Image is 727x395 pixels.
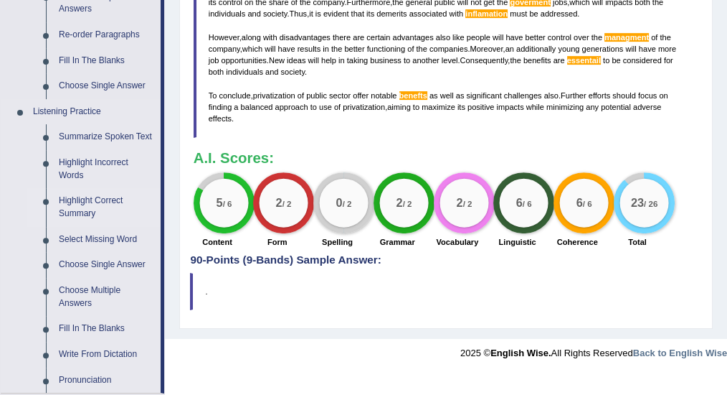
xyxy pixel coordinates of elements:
span: positive [467,103,494,111]
a: Pronunciation [52,368,161,394]
span: efforts [589,91,611,100]
div: 2025 © All Rights Reserved [460,339,727,360]
big: 2 [396,196,402,209]
span: company [209,45,240,53]
span: Possible spelling mistake found. (did you mean: management) [604,33,649,42]
big: 6 [576,196,582,209]
span: which [242,45,262,53]
span: like [452,33,465,42]
a: Highlight Correct Summary [52,188,161,226]
span: for [664,56,673,65]
span: will [625,45,636,53]
span: level [442,56,458,65]
span: and [265,68,278,76]
a: Summarize Spoken Text [52,124,161,150]
span: aiming [387,103,411,111]
span: the [331,45,342,53]
span: well [440,91,454,100]
big: 23 [630,196,643,209]
span: have [505,33,523,42]
label: Total [628,236,647,248]
span: of [407,45,414,53]
span: it [309,9,313,18]
small: / 6 [523,199,532,208]
span: of [334,103,341,111]
label: Spelling [322,236,353,248]
big: 6 [516,196,523,209]
b: A.I. Scores: [194,150,274,166]
small: / 2 [462,199,472,208]
small: / 2 [402,199,412,208]
span: results [298,45,321,53]
span: be [612,56,620,65]
span: considered [623,56,662,65]
span: the [510,56,521,65]
span: maximize [422,103,455,111]
span: job [209,56,219,65]
span: the [416,45,427,53]
span: be [529,9,538,18]
span: New [269,56,285,65]
span: evident [323,9,349,18]
span: an [505,45,514,53]
label: Linguistic [498,236,536,248]
span: another [412,56,439,65]
span: minimizing [546,103,584,111]
span: the [591,33,602,42]
a: Listening Practice [27,99,161,125]
span: any [586,103,599,111]
span: sector [329,91,351,100]
blockquote: . [190,273,701,310]
span: control [548,33,571,42]
span: public [306,91,327,100]
span: challenges [504,91,542,100]
span: generations [581,45,623,53]
span: finding [209,103,232,111]
span: have [639,45,656,53]
span: Possible spelling mistake found. (did you mean: inflammation) [465,9,508,18]
span: certain [366,33,390,42]
a: Highlight Incorrect Words [52,150,161,188]
label: Coherence [557,236,598,248]
a: Re-order Paragraphs [52,22,161,48]
span: balanced [241,103,273,111]
span: to [413,103,419,111]
span: as [456,91,465,100]
span: of [651,33,657,42]
span: with [450,9,464,18]
span: functioning [367,45,405,53]
span: society [280,68,305,76]
span: impacts [497,103,524,111]
span: approach [275,103,308,111]
span: with [263,33,277,42]
span: while [526,103,544,111]
small: / 6 [583,199,592,208]
span: demerits [376,9,407,18]
a: Back to English Wise [633,348,727,358]
span: as [429,91,438,100]
span: help [321,56,336,65]
a: Fill In The Blanks [52,48,161,74]
span: opportunities [222,56,267,65]
span: disadvantages [280,33,331,42]
span: the [660,33,670,42]
span: Possible typo: you repeated a whitespace (did you mean: ) [262,45,265,53]
span: along [242,33,261,42]
span: people [467,33,490,42]
a: Write From Dictation [52,342,161,368]
span: effects [209,114,232,123]
span: in [323,45,329,53]
span: on [659,91,667,100]
label: Form [267,236,288,248]
span: there [333,33,351,42]
label: Grammar [380,236,415,248]
span: taking [347,56,368,65]
span: focus [638,91,657,100]
span: ideas [287,56,305,65]
span: in [338,56,345,65]
small: / 2 [282,199,292,208]
span: benefits [523,56,551,65]
a: Choose Single Answer [52,73,161,99]
span: individuals [226,68,263,76]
